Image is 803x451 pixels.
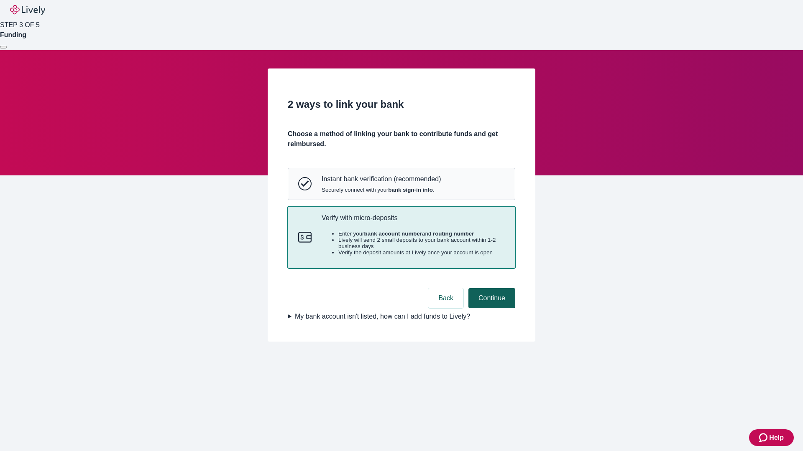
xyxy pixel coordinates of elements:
strong: bank sign-in info [388,187,433,193]
h4: Choose a method of linking your bank to contribute funds and get reimbursed. [288,129,515,149]
p: Verify with micro-deposits [322,214,505,222]
button: Instant bank verificationInstant bank verification (recommended)Securely connect with yourbank si... [288,168,515,199]
p: Instant bank verification (recommended) [322,175,441,183]
button: Micro-depositsVerify with micro-depositsEnter yourbank account numberand routing numberLively wil... [288,207,515,268]
svg: Instant bank verification [298,177,312,190]
li: Lively will send 2 small deposits to your bank account within 1-2 business days [338,237,505,249]
button: Zendesk support iconHelp [749,429,794,446]
summary: My bank account isn't listed, how can I add funds to Lively? [288,312,515,322]
li: Verify the deposit amounts at Lively once your account is open [338,249,505,256]
button: Back [428,288,463,308]
span: Help [769,433,784,443]
h2: 2 ways to link your bank [288,97,515,112]
strong: bank account number [364,231,422,237]
img: Lively [10,5,45,15]
svg: Micro-deposits [298,231,312,244]
li: Enter your and [338,231,505,237]
span: Securely connect with your . [322,187,441,193]
svg: Zendesk support icon [759,433,769,443]
strong: routing number [433,231,474,237]
button: Continue [468,288,515,308]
